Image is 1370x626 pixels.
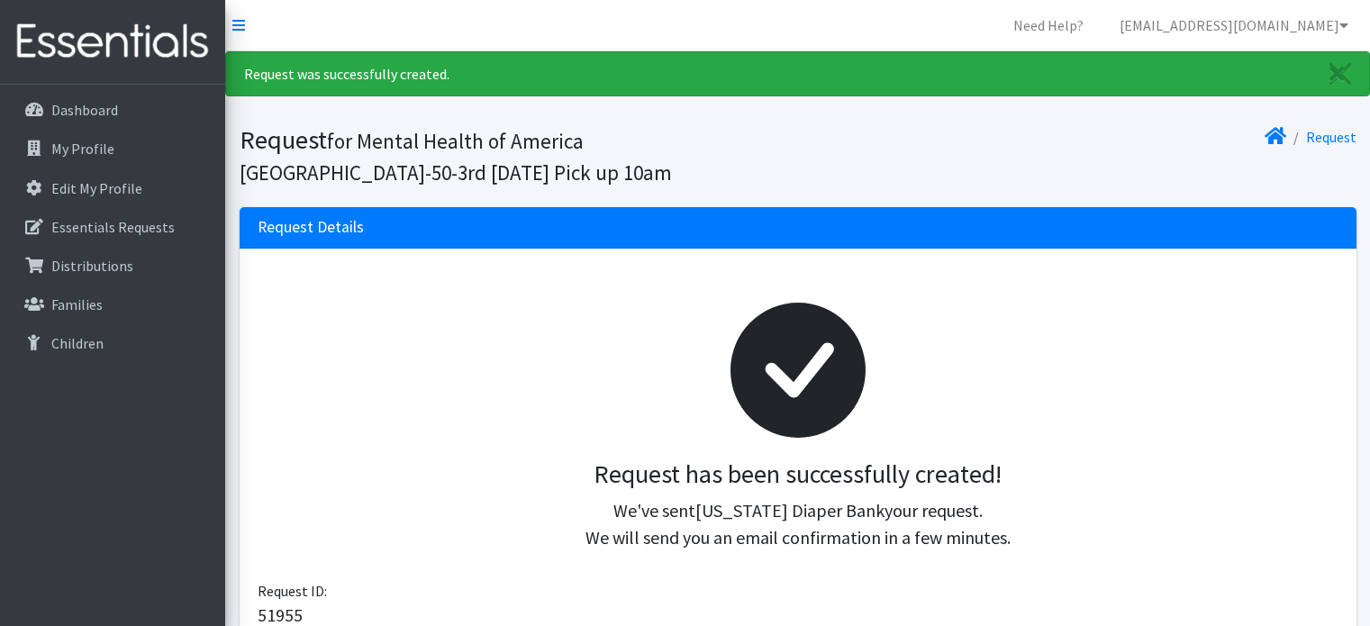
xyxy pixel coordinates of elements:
[51,295,103,313] p: Families
[240,128,672,186] small: for Mental Health of America [GEOGRAPHIC_DATA]-50-3rd [DATE] Pick up 10am
[695,499,885,522] span: [US_STATE] Diaper Bank
[7,131,218,167] a: My Profile
[7,248,218,284] a: Distributions
[1105,7,1363,43] a: [EMAIL_ADDRESS][DOMAIN_NAME]
[7,286,218,322] a: Families
[272,497,1324,551] p: We've sent your request. We will send you an email confirmation in a few minutes.
[51,101,118,119] p: Dashboard
[7,170,218,206] a: Edit My Profile
[272,459,1324,490] h3: Request has been successfully created!
[51,257,133,275] p: Distributions
[51,179,142,197] p: Edit My Profile
[51,334,104,352] p: Children
[7,209,218,245] a: Essentials Requests
[7,325,218,361] a: Children
[258,218,364,237] h3: Request Details
[240,124,792,186] h1: Request
[7,92,218,128] a: Dashboard
[51,218,175,236] p: Essentials Requests
[1306,128,1356,146] a: Request
[7,12,218,72] img: HumanEssentials
[999,7,1098,43] a: Need Help?
[225,51,1370,96] div: Request was successfully created.
[258,582,327,600] span: Request ID:
[1311,52,1369,95] a: Close
[51,140,114,158] p: My Profile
